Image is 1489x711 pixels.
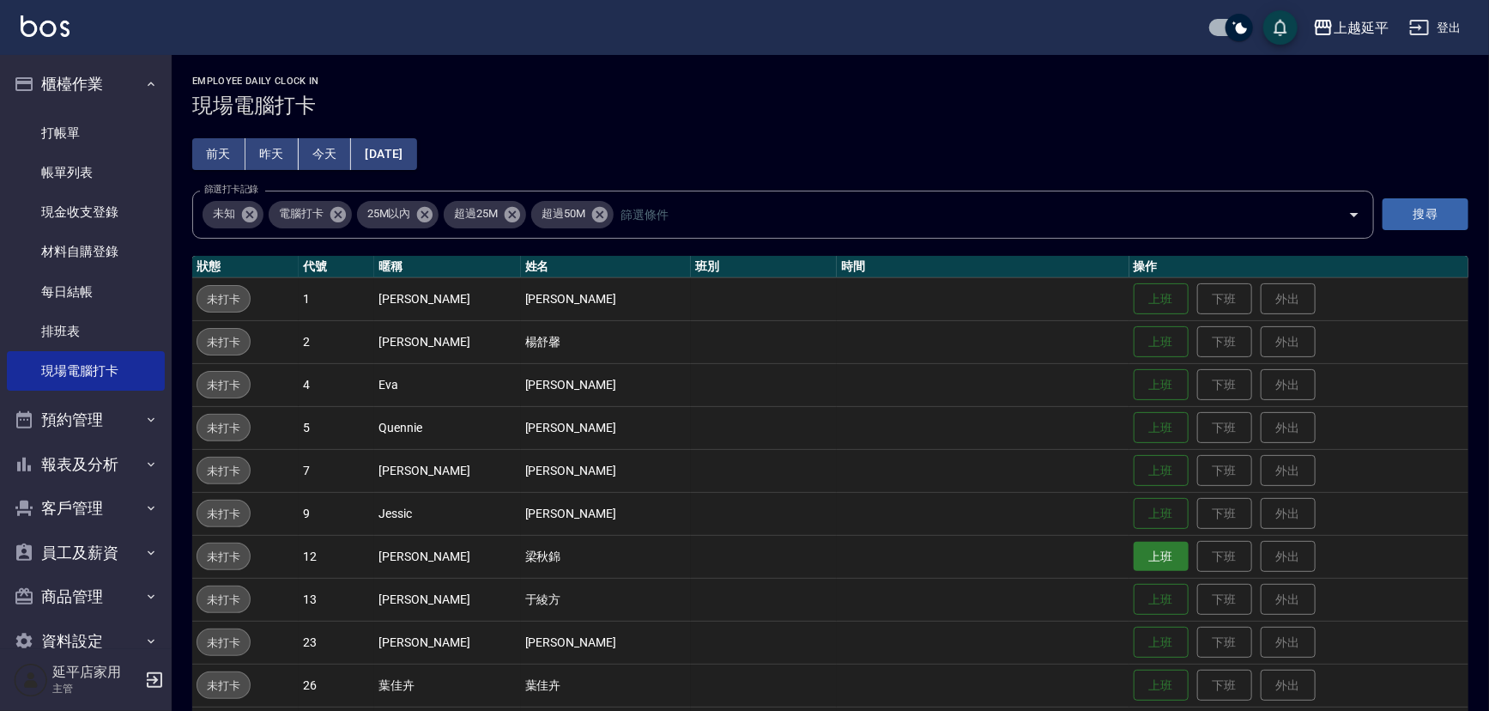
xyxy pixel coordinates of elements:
div: 未知 [203,201,263,228]
td: 9 [299,492,374,535]
p: 主管 [52,681,140,696]
td: [PERSON_NAME] [521,277,691,320]
td: Jessic [374,492,520,535]
td: [PERSON_NAME] [521,621,691,664]
h2: Employee Daily Clock In [192,76,1468,87]
span: 未打卡 [197,290,250,308]
span: 未打卡 [197,634,250,652]
span: 電腦打卡 [269,205,334,222]
a: 現金收支登錄 [7,192,165,232]
button: 員工及薪資 [7,531,165,575]
td: 26 [299,664,374,707]
td: 12 [299,535,374,578]
td: 4 [299,363,374,406]
button: 資料設定 [7,619,165,664]
button: 上越延平 [1306,10,1395,46]
th: 操作 [1129,256,1468,278]
button: 昨天 [245,138,299,170]
td: 葉佳卉 [521,664,691,707]
td: [PERSON_NAME] [374,277,520,320]
td: 1 [299,277,374,320]
td: 梁秋錦 [521,535,691,578]
button: 上班 [1134,627,1189,659]
span: 未打卡 [197,462,250,480]
td: 23 [299,621,374,664]
td: 7 [299,449,374,492]
button: 報表及分析 [7,442,165,487]
a: 帳單列表 [7,153,165,192]
td: 5 [299,406,374,449]
td: 13 [299,578,374,621]
th: 代號 [299,256,374,278]
a: 排班表 [7,312,165,351]
div: 電腦打卡 [269,201,352,228]
button: [DATE] [351,138,416,170]
img: Logo [21,15,70,37]
button: Open [1341,201,1368,228]
th: 班別 [691,256,837,278]
button: 上班 [1134,584,1189,616]
td: 楊舒馨 [521,320,691,363]
th: 姓名 [521,256,691,278]
button: 客戶管理 [7,486,165,531]
span: 未知 [203,205,245,222]
td: [PERSON_NAME] [374,621,520,664]
h3: 現場電腦打卡 [192,94,1468,118]
span: 超過25M [444,205,508,222]
span: 未打卡 [197,376,250,394]
td: 2 [299,320,374,363]
a: 材料自購登錄 [7,232,165,271]
td: [PERSON_NAME] [374,320,520,363]
button: 前天 [192,138,245,170]
span: 未打卡 [197,333,250,351]
td: [PERSON_NAME] [521,449,691,492]
span: 超過50M [531,205,596,222]
td: [PERSON_NAME] [521,363,691,406]
th: 暱稱 [374,256,520,278]
button: 上班 [1134,412,1189,444]
button: 上班 [1134,670,1189,702]
th: 狀態 [192,256,299,278]
td: [PERSON_NAME] [374,578,520,621]
button: 上班 [1134,326,1189,358]
button: 今天 [299,138,352,170]
button: 商品管理 [7,574,165,619]
td: [PERSON_NAME] [374,449,520,492]
button: 上班 [1134,542,1189,572]
td: [PERSON_NAME] [521,406,691,449]
td: 葉佳卉 [374,664,520,707]
a: 打帳單 [7,113,165,153]
td: 于綾方 [521,578,691,621]
label: 篩選打卡記錄 [204,183,258,196]
button: 櫃檯作業 [7,62,165,106]
span: 未打卡 [197,591,250,609]
span: 25M以內 [357,205,421,222]
input: 篩選條件 [616,199,1318,229]
button: 預約管理 [7,398,165,442]
a: 每日結帳 [7,272,165,312]
div: 25M以內 [357,201,439,228]
div: 超過50M [531,201,614,228]
span: 未打卡 [197,677,250,695]
span: 未打卡 [197,505,250,523]
button: 登出 [1402,12,1468,44]
img: Person [14,663,48,697]
button: 上班 [1134,283,1189,315]
span: 未打卡 [197,548,250,566]
button: 上班 [1134,369,1189,401]
div: 超過25M [444,201,526,228]
td: Eva [374,363,520,406]
div: 上越延平 [1334,17,1389,39]
h5: 延平店家用 [52,664,140,681]
button: 上班 [1134,498,1189,530]
th: 時間 [837,256,1129,278]
button: 搜尋 [1383,198,1468,230]
button: 上班 [1134,455,1189,487]
td: [PERSON_NAME] [374,535,520,578]
td: Quennie [374,406,520,449]
td: [PERSON_NAME] [521,492,691,535]
span: 未打卡 [197,419,250,437]
button: save [1263,10,1298,45]
a: 現場電腦打卡 [7,351,165,391]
